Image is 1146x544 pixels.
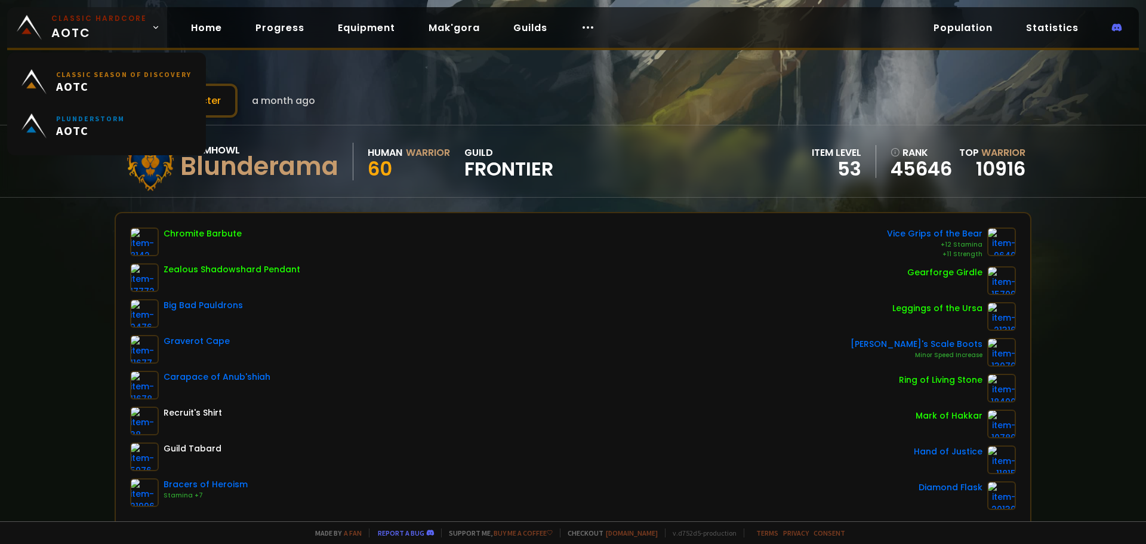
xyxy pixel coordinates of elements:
[164,407,222,419] div: Recruit's Shirt
[892,302,982,315] div: Leggings of the Ursa
[606,528,658,537] a: [DOMAIN_NAME]
[164,371,270,383] div: Carapace of Anub'shiah
[899,374,982,386] div: Ring of Living Stone
[181,16,232,40] a: Home
[851,338,982,351] div: [PERSON_NAME]'s Scale Boots
[987,338,1016,367] img: item-13070
[851,351,982,360] div: Minor Speed Increase
[814,528,845,537] a: Consent
[164,491,248,500] div: Stamina +7
[130,228,159,256] img: item-8142
[919,481,982,494] div: Diamond Flask
[756,528,778,537] a: Terms
[252,93,315,108] span: a month ago
[907,266,982,279] div: Gearforge Girdle
[887,228,982,240] div: Vice Grips of the Bear
[130,442,159,471] img: item-5976
[56,123,125,138] span: AOTC
[130,263,159,292] img: item-17772
[368,155,392,182] span: 60
[504,16,557,40] a: Guilds
[987,302,1016,331] img: item-21316
[812,145,861,160] div: item level
[494,528,553,537] a: Buy me a coffee
[7,7,167,48] a: Classic HardcoreAOTC
[406,145,450,160] div: Warrior
[56,114,125,123] small: Plunderstorm
[56,79,192,94] span: AOTC
[164,299,243,312] div: Big Bad Pauldrons
[56,70,192,79] small: Classic Season of Discovery
[891,145,952,160] div: rank
[441,528,553,537] span: Support me,
[987,266,1016,295] img: item-15709
[887,240,982,250] div: +12 Stamina
[130,371,159,399] img: item-11678
[180,158,338,176] div: Blunderama
[130,478,159,507] img: item-21996
[924,16,1002,40] a: Population
[368,145,402,160] div: Human
[464,160,553,178] span: Frontier
[180,143,338,158] div: Doomhowl
[914,445,982,458] div: Hand of Justice
[14,60,199,104] a: Classic Season of DiscoveryAOTC
[464,145,553,178] div: guild
[1016,16,1088,40] a: Statistics
[130,335,159,364] img: item-11677
[987,445,1016,474] img: item-11815
[164,442,221,455] div: Guild Tabard
[344,528,362,537] a: a fan
[164,335,230,348] div: Graverot Cape
[560,528,658,537] span: Checkout
[959,145,1025,160] div: Top
[51,13,147,42] span: AOTC
[164,263,300,276] div: Zealous Shadowshard Pendant
[308,528,362,537] span: Made by
[14,104,199,148] a: PlunderstormAOTC
[665,528,737,537] span: v. d752d5 - production
[130,299,159,328] img: item-9476
[328,16,405,40] a: Equipment
[976,155,1025,182] a: 10916
[987,374,1016,402] img: item-18400
[130,407,159,435] img: item-38
[164,228,242,240] div: Chromite Barbute
[246,16,314,40] a: Progress
[419,16,489,40] a: Mak'gora
[783,528,809,537] a: Privacy
[981,146,1025,159] span: Warrior
[987,228,1016,256] img: item-9640
[916,410,982,422] div: Mark of Hakkar
[812,160,861,178] div: 53
[378,528,424,537] a: Report a bug
[987,410,1016,438] img: item-10780
[887,250,982,259] div: +11 Strength
[987,481,1016,510] img: item-20130
[891,160,952,178] a: 45646
[164,478,248,491] div: Bracers of Heroism
[51,13,147,24] small: Classic Hardcore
